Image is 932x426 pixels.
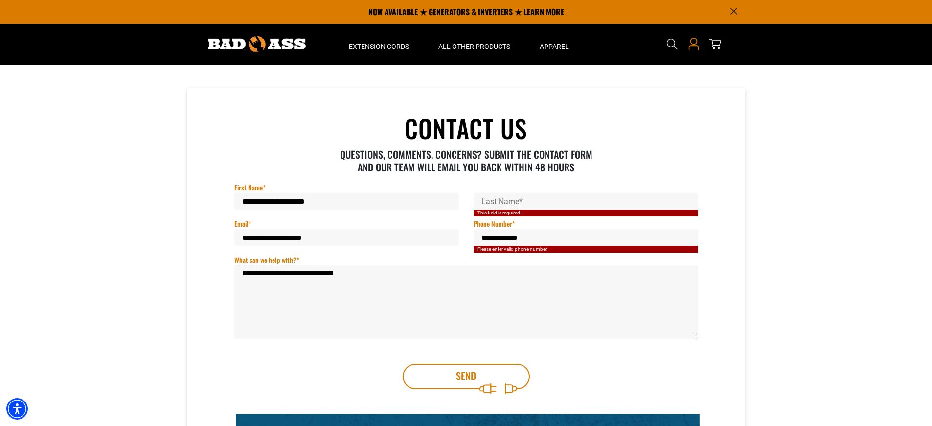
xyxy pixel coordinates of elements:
summary: Apparel [525,24,584,65]
h1: CONTACT US [234,116,698,140]
p: QUESTIONS, COMMENTS, CONCERNS? SUBMIT THE CONTACT FORM AND OUR TEAM WILL EMAIL YOU BACK WITHIN 48... [333,148,599,173]
img: Bad Ass Extension Cords [208,36,306,52]
span: Apparel [540,42,569,51]
span: Extension Cords [349,42,409,51]
span: All Other Products [438,42,510,51]
a: Open this option [686,24,702,65]
div: This field is required. [474,210,698,216]
summary: Extension Cords [334,24,424,65]
div: Accessibility Menu [6,398,28,420]
summary: Search [664,36,680,52]
button: Send [403,364,530,389]
div: Please enter valid phone number. [474,246,698,253]
a: cart [707,38,723,50]
summary: All Other Products [424,24,525,65]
